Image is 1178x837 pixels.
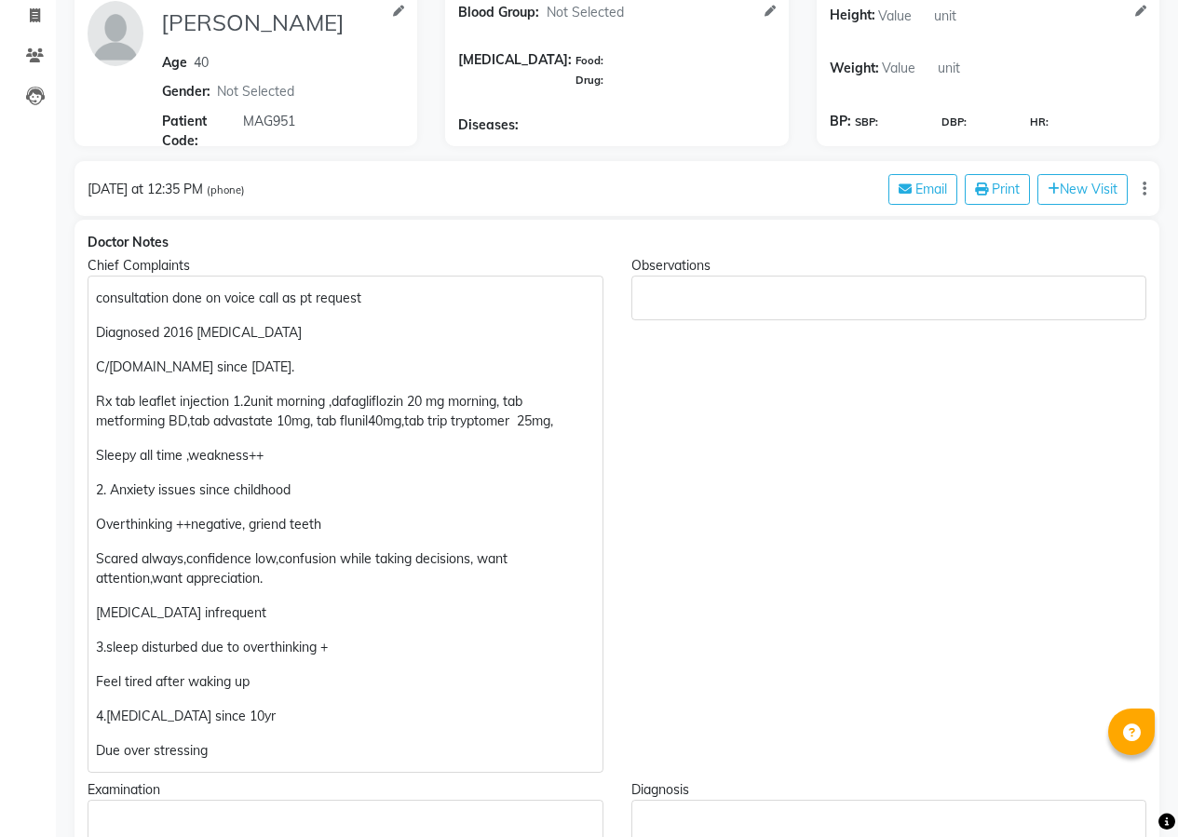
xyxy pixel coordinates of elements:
span: Patient Code: [162,112,240,151]
span: Print [992,181,1020,197]
div: Diagnosis [631,780,1147,800]
button: Email [888,174,957,205]
p: Sleepy all time ,weakness++ [96,446,594,466]
p: consultation done on voice call as pt request [96,289,594,308]
p: Rx tab leaflet injection 1.2unit morning ,dafagliflozin 20 mg morning, tab metforming BD,tab adva... [96,392,594,431]
p: Diagnosed 2016 [MEDICAL_DATA] [96,323,594,343]
input: Value [875,1,931,30]
p: C/[DOMAIN_NAME] since [DATE]. [96,358,594,377]
p: Feel tired after waking up [96,672,594,692]
button: New Visit [1037,174,1128,205]
div: Doctor Notes [88,233,1146,252]
span: Diseases: [458,115,519,135]
span: Food: [575,54,603,67]
span: Height: [830,1,875,30]
span: Blood Group: [458,3,539,22]
p: 4.[MEDICAL_DATA] since 10yr [96,707,594,726]
span: HR: [1030,115,1049,130]
input: unit [935,54,991,83]
span: SBP: [855,115,878,130]
div: Rich Text Editor, main [631,276,1147,320]
span: Weight: [830,54,879,83]
span: Gender: [162,82,210,101]
input: Patient Code [240,106,386,135]
div: Chief Complaints [88,256,603,276]
img: profile [88,1,143,66]
span: DBP: [941,115,967,130]
p: Due over stressing [96,741,594,761]
span: Drug: [575,74,603,87]
input: Value [879,54,935,83]
p: 2. Anxiety issues since childhood [96,480,594,500]
input: unit [931,1,987,30]
div: Observations [631,256,1147,276]
p: Overthinking ++negative, griend teeth [96,515,594,534]
span: BP: [830,112,851,131]
span: Email [915,181,947,197]
button: Print [965,174,1030,205]
p: Scared always,confidence low,confusion while taking decisions, want attention,want appreciation. [96,549,594,588]
span: [DATE] [88,181,128,197]
div: Examination [88,780,603,800]
input: Name [158,1,386,44]
span: (phone) [207,183,245,196]
p: [MEDICAL_DATA] infrequent [96,603,594,623]
p: 3.sleep disturbed due to overthinking + [96,638,594,657]
div: Rich Text Editor, main [88,276,603,773]
span: Age [162,54,187,71]
span: at 12:35 PM [131,181,203,197]
span: [MEDICAL_DATA]: [458,50,572,89]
